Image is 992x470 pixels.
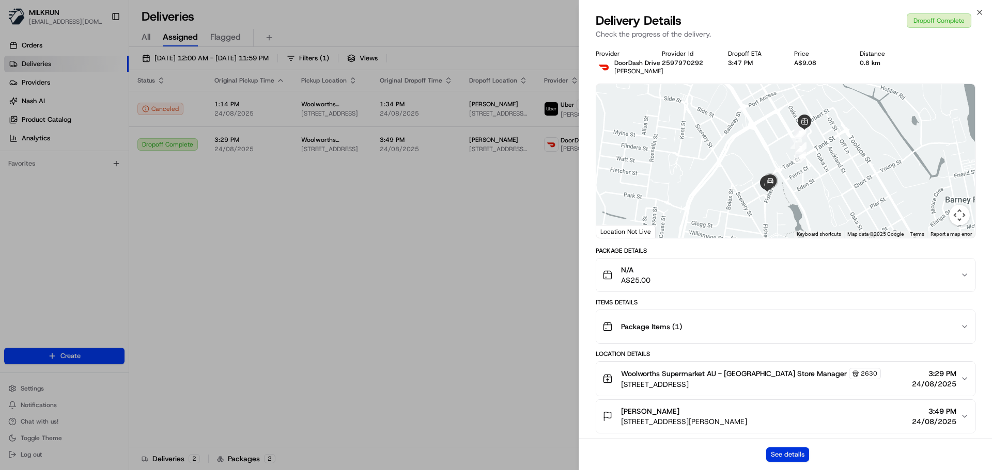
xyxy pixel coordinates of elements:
button: [PERSON_NAME][STREET_ADDRESS][PERSON_NAME]3:49 PM24/08/2025 [596,400,975,433]
div: 5 [795,127,806,139]
button: Woolworths Supermarket AU - [GEOGRAPHIC_DATA] Store Manager2630[STREET_ADDRESS]3:29 PM24/08/2025 [596,362,975,396]
a: Terms (opens in new tab) [910,231,924,237]
img: doordash_logo_v2.png [596,59,612,75]
span: 2630 [861,369,877,378]
span: [PERSON_NAME] [621,406,679,416]
div: 4 [794,126,805,137]
span: Map data ©2025 Google [847,231,904,237]
button: Package Items (1) [596,310,975,343]
div: Dropoff ETA [728,50,778,58]
img: Google [599,224,633,238]
span: 24/08/2025 [912,379,956,389]
div: Items Details [596,298,975,306]
button: 2597970292 [662,59,703,67]
a: Report a map error [931,231,972,237]
span: DoorDash Drive [614,59,660,67]
span: Delivery Details [596,12,681,29]
a: Open this area in Google Maps (opens a new window) [599,224,633,238]
div: Package Details [596,247,975,255]
div: Location Details [596,350,975,358]
button: Keyboard shortcuts [797,231,841,238]
div: Provider [596,50,645,58]
button: Map camera controls [949,205,970,225]
button: See details [766,447,809,462]
div: 3 [795,126,807,137]
span: [STREET_ADDRESS][PERSON_NAME] [621,416,747,427]
span: [PERSON_NAME] [614,67,663,75]
span: 3:29 PM [912,368,956,379]
div: A$9.08 [794,59,844,67]
span: Woolworths Supermarket AU - [GEOGRAPHIC_DATA] Store Manager [621,368,847,379]
div: 8 [795,152,806,163]
span: N/A [621,265,650,275]
div: Location Not Live [596,225,656,238]
div: Price [794,50,844,58]
button: N/AA$25.00 [596,258,975,291]
span: 24/08/2025 [912,416,956,427]
div: Distance [860,50,909,58]
div: 3:47 PM [728,59,778,67]
span: Package Items ( 1 ) [621,321,682,332]
span: [STREET_ADDRESS] [621,379,881,390]
div: 0.8 km [860,59,909,67]
p: Check the progress of the delivery. [596,29,975,39]
div: 7 [795,142,807,154]
span: 3:49 PM [912,406,956,416]
div: Provider Id [662,50,711,58]
span: A$25.00 [621,275,650,285]
div: 2 [791,138,802,149]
